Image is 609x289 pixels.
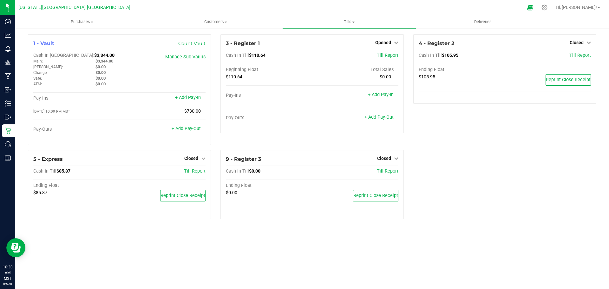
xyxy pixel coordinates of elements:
span: Reprint Close Receipt [546,77,591,82]
a: Count Vault [178,41,206,46]
inline-svg: Manufacturing [5,73,11,79]
span: [US_STATE][GEOGRAPHIC_DATA] [GEOGRAPHIC_DATA] [18,5,130,10]
span: $0.00 [95,64,106,69]
span: $0.00 [95,70,106,75]
inline-svg: Dashboard [5,18,11,25]
inline-svg: Grow [5,59,11,66]
inline-svg: Reports [5,155,11,161]
button: Reprint Close Receipt [546,74,591,86]
div: Manage settings [540,4,548,10]
span: Cash In [GEOGRAPHIC_DATA]: [33,53,94,58]
span: [DATE] 10:09 PM MST [33,109,70,114]
span: $0.00 [380,74,391,80]
div: Beginning Float [226,67,312,73]
span: Customers [149,19,282,25]
div: Ending Float [226,183,312,188]
span: 5 - Express [33,156,63,162]
a: Manage Sub-Vaults [165,54,206,60]
inline-svg: Retail [5,128,11,134]
span: Open Ecommerce Menu [523,1,537,14]
a: Till Report [377,168,398,174]
span: $3,344.00 [94,53,115,58]
span: $105.95 [419,74,435,80]
span: Tills [283,19,416,25]
span: Cash In Till [33,168,56,174]
div: Pay-Ins [226,93,312,98]
a: Purchases [15,15,149,29]
span: Main: [33,59,43,63]
span: 4 - Register 2 [419,40,454,46]
span: Purchases [15,19,149,25]
span: Hi, [PERSON_NAME]! [556,5,597,10]
a: + Add Pay-Out [172,126,201,131]
span: Opened [375,40,391,45]
span: ATM: [33,82,42,86]
button: Reprint Close Receipt [353,190,398,201]
span: Closed [184,156,198,161]
span: $0.00 [95,76,106,81]
a: Till Report [377,53,398,58]
span: 1 - Vault [33,40,54,46]
span: Cash In Till [226,53,249,58]
a: Till Report [184,168,206,174]
a: + Add Pay-In [368,92,394,97]
div: Pay-Outs [33,127,120,132]
div: Pay-Ins [33,95,120,101]
div: Total Sales [312,67,398,73]
span: Change: [33,70,48,75]
span: Reprint Close Receipt [353,193,398,198]
inline-svg: Monitoring [5,46,11,52]
inline-svg: Analytics [5,32,11,38]
p: 10:30 AM MST [3,264,12,281]
span: Closed [377,156,391,161]
span: 9 - Register 3 [226,156,261,162]
div: Pay-Outs [226,115,312,121]
a: Tills [282,15,416,29]
span: $0.00 [226,190,237,195]
span: Closed [570,40,584,45]
inline-svg: Call Center [5,141,11,148]
span: $0.00 [95,82,106,86]
inline-svg: Inbound [5,87,11,93]
a: + Add Pay-In [175,95,201,100]
span: Cash In Till [419,53,442,58]
p: 09/28 [3,281,12,286]
span: $730.00 [184,108,201,114]
span: $110.64 [226,74,242,80]
div: Ending Float [419,67,505,73]
a: Deliveries [416,15,550,29]
span: Deliveries [466,19,500,25]
div: Ending Float [33,183,120,188]
span: 3 - Register 1 [226,40,260,46]
span: $105.95 [442,53,458,58]
span: Reprint Close Receipt [160,193,205,198]
span: $85.87 [56,168,70,174]
a: + Add Pay-Out [364,115,394,120]
span: Cash In Till [226,168,249,174]
span: Safe: [33,76,42,81]
span: $0.00 [249,168,260,174]
inline-svg: Inventory [5,100,11,107]
span: [PERSON_NAME]: [33,65,63,69]
inline-svg: Outbound [5,114,11,120]
a: Customers [149,15,282,29]
span: $85.87 [33,190,47,195]
span: $110.64 [249,53,265,58]
button: Reprint Close Receipt [160,190,206,201]
span: $3,344.00 [95,59,113,63]
iframe: Resource center [6,238,25,257]
a: Till Report [569,53,591,58]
